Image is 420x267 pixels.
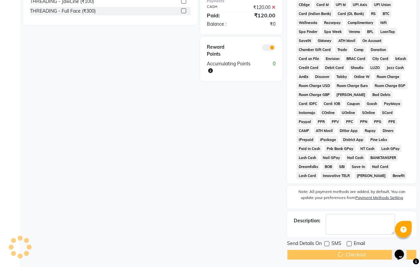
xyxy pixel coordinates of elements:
div: Paid: [202,11,241,19]
span: UPI Axis [351,1,369,8]
span: SBI [337,163,347,170]
span: BTC [381,10,392,17]
span: LoanTap [378,28,397,35]
span: iPrepaid [296,136,315,143]
span: Bad Debts [370,91,393,98]
span: UOnline [340,109,357,116]
span: Razorpay [322,19,343,26]
span: Discover [313,73,332,80]
span: AmEx [296,73,310,80]
span: UPI Union [372,1,393,8]
span: Gcash [365,100,379,107]
span: Nail GPay [321,154,342,161]
span: CAMP [296,127,311,134]
span: District App [341,136,366,143]
span: Tabby [334,73,349,80]
span: Lash Card [296,172,318,179]
div: 0 [261,60,280,74]
span: BFL [365,28,376,35]
div: CASH [202,4,241,11]
span: Pnb Bank GPay [325,145,356,152]
span: Room Charge USD [296,82,332,89]
span: SMS [331,240,341,248]
span: Save-In [350,163,367,170]
span: Venmo [347,28,362,35]
span: ATH Movil [336,37,358,44]
span: BRAC Card [344,55,368,62]
span: Innovative TELR [321,172,352,179]
span: COnline [320,109,337,116]
span: Card M [314,1,331,8]
span: Room Charge Euro [335,82,370,89]
span: Debit Card [323,64,346,71]
span: PPE [386,118,397,125]
span: Card on File [296,55,321,62]
span: Chamber Gift Card [296,46,333,53]
span: Comp [352,46,366,53]
span: Room Charge [374,73,401,80]
span: Nift [378,19,389,26]
span: Wellnessta [296,19,319,26]
span: Card: IOB [322,100,342,107]
span: Envision [324,55,342,62]
span: SCard [380,109,395,116]
span: Room Charge GBP [296,91,332,98]
span: bKash [393,55,408,62]
span: Nail Card [370,163,390,170]
iframe: chat widget [392,240,413,260]
span: Instamojo [296,109,317,116]
span: [PERSON_NAME] [334,91,368,98]
span: BANKTANSFER [368,154,398,161]
span: Credit Card [296,64,320,71]
span: Spa Finder [296,28,319,35]
span: Online W [352,73,372,80]
span: GMoney [316,37,334,44]
span: Paid in Cash [296,145,322,152]
span: BOB [323,163,334,170]
label: Note: All payment methods are added, by default. You can update your preferences from [294,189,410,203]
span: Pine Labs [368,136,389,143]
span: LUZO [368,64,382,71]
span: On Account [360,37,384,44]
span: PayMaya [382,100,402,107]
div: Reward Points [202,44,241,58]
div: THREADING - Full Face (₹300) [30,8,96,15]
span: iPackage [318,136,338,143]
span: Spa Week [322,28,344,35]
span: PPG [372,118,384,125]
span: Card: IDFC [296,100,319,107]
span: [PERSON_NAME] [355,172,388,179]
span: CEdge [296,1,312,8]
span: Benefit [391,172,407,179]
span: PPN [358,118,369,125]
span: Shoutlo [349,64,366,71]
span: Nail Cash [345,154,366,161]
span: ATH Movil [314,127,335,134]
span: Diners [380,127,395,134]
span: Rupay [363,127,378,134]
span: Complimentary [346,19,376,26]
span: NT Cash [358,145,377,152]
span: UPI M [334,1,348,8]
div: Accumulating Points [202,60,261,74]
div: Description: [294,217,320,224]
span: Dittor App [338,127,360,134]
div: Balance : [202,21,241,28]
span: PPR [316,118,327,125]
span: SOnline [360,109,377,116]
div: ₹0 [241,21,280,28]
span: City Card [370,55,391,62]
span: Lash GPay [379,145,402,152]
label: Payment Methods Setting [355,195,403,201]
span: Trade [335,46,349,53]
div: ₹120.00 [241,11,280,19]
span: SaveIN [296,37,313,44]
span: Donation [369,46,388,53]
span: PPC [344,118,355,125]
span: Dreamfolks [296,163,320,170]
span: Email [354,240,365,248]
span: Room Charge EGP [373,82,408,89]
span: RS [369,10,378,17]
span: Card (DL Bank) [336,10,366,17]
span: PPV [330,118,341,125]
